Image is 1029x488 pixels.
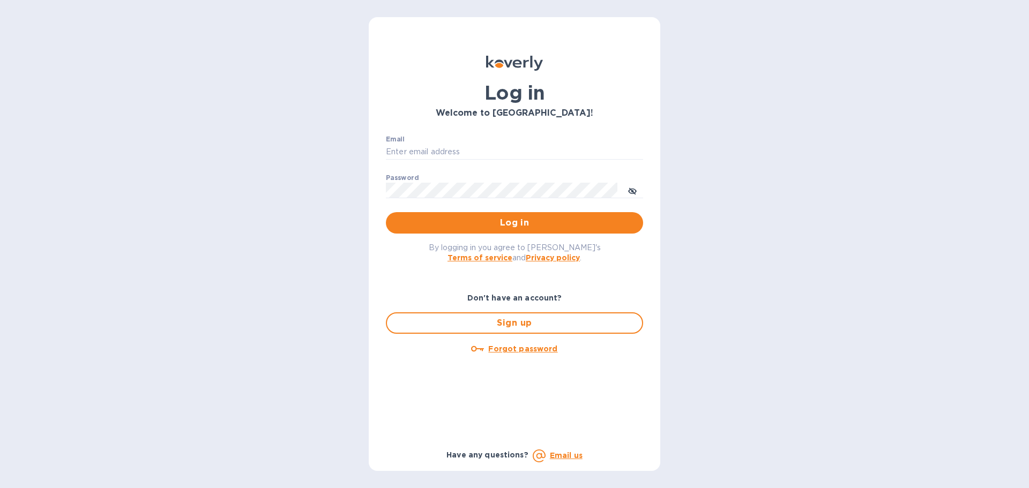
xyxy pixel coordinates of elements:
[396,317,633,329] span: Sign up
[526,253,580,262] a: Privacy policy
[622,179,643,201] button: toggle password visibility
[550,451,583,460] a: Email us
[386,108,643,118] h3: Welcome to [GEOGRAPHIC_DATA]!
[386,312,643,334] button: Sign up
[448,253,512,262] a: Terms of service
[386,81,643,104] h1: Log in
[386,144,643,160] input: Enter email address
[386,136,405,142] label: Email
[467,294,562,302] b: Don't have an account?
[394,216,635,229] span: Log in
[386,175,419,181] label: Password
[486,56,543,71] img: Koverly
[429,243,601,262] span: By logging in you agree to [PERSON_NAME]'s and .
[446,451,528,459] b: Have any questions?
[488,344,557,353] u: Forgot password
[386,212,643,234] button: Log in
